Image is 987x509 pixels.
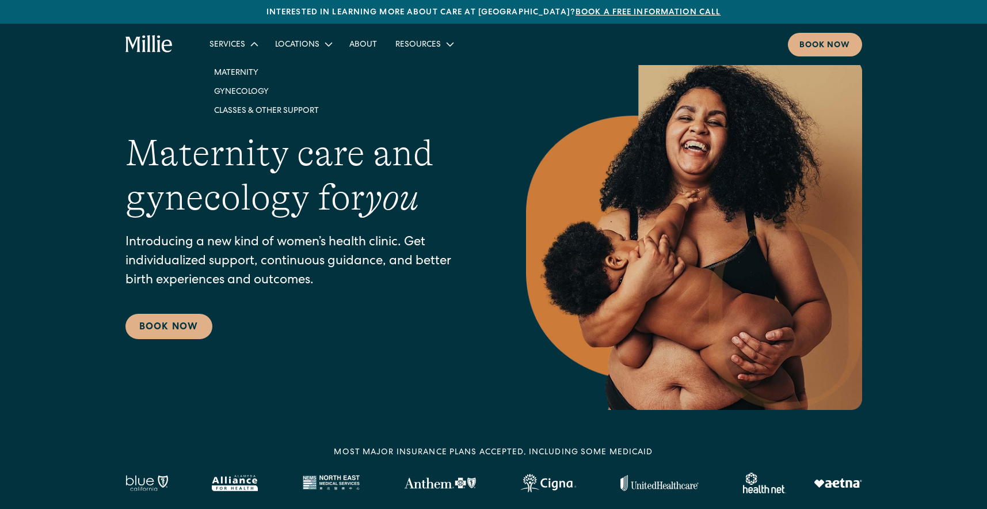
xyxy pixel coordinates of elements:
[205,82,328,101] a: Gynecology
[814,478,862,488] img: Aetna logo
[743,473,786,493] img: Healthnet logo
[125,35,173,54] a: home
[404,477,476,489] img: Anthem Logo
[340,35,386,54] a: About
[799,40,851,52] div: Book now
[365,177,419,218] em: you
[205,63,328,82] a: Maternity
[576,9,721,17] a: Book a free information call
[788,33,862,56] a: Book now
[395,39,441,51] div: Resources
[125,314,212,339] a: Book Now
[526,60,862,410] img: Smiling mother with her baby in arms, celebrating body positivity and the nurturing bond of postp...
[212,475,257,491] img: Alameda Alliance logo
[200,54,333,129] nav: Services
[205,101,328,120] a: Classes & Other Support
[125,234,480,291] p: Introducing a new kind of women’s health clinic. Get individualized support, continuous guidance,...
[209,39,245,51] div: Services
[520,474,576,492] img: Cigna logo
[275,39,319,51] div: Locations
[334,447,653,459] div: MOST MAJOR INSURANCE PLANS ACCEPTED, INCLUDING some MEDICAID
[200,35,266,54] div: Services
[620,475,699,491] img: United Healthcare logo
[386,35,462,54] div: Resources
[125,131,480,220] h1: Maternity care and gynecology for
[302,475,360,491] img: North East Medical Services logo
[125,475,168,491] img: Blue California logo
[266,35,340,54] div: Locations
